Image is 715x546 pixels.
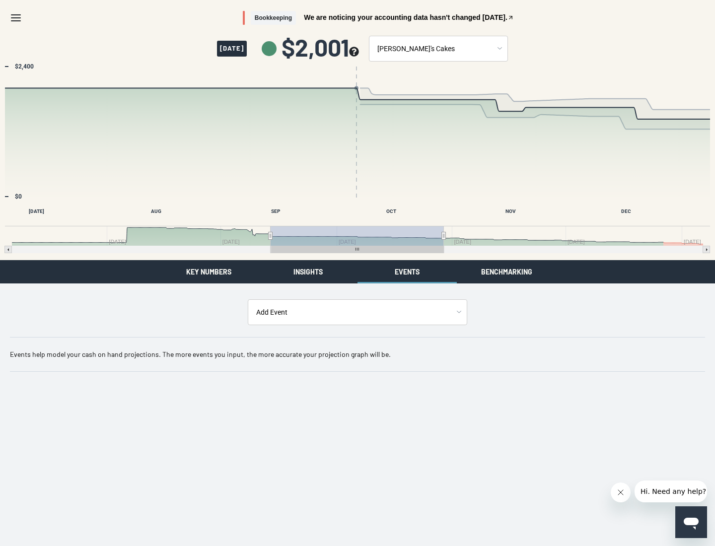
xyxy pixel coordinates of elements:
p: Events help model your cash on hand projections. The more events you input, the more accurate you... [10,349,705,359]
text: AUG [151,208,161,214]
button: see more about your cashflow projection [349,47,359,58]
iframe: Close message [611,482,631,502]
button: Benchmarking [457,260,556,283]
button: Events [357,260,457,283]
span: $2,001 [282,35,359,59]
span: [DATE] [217,41,247,57]
text: $0 [15,193,22,200]
text: DEC [621,208,631,214]
text: NOV [505,208,516,214]
text: SEP [271,208,281,214]
span: We are noticing your accounting data hasn't changed [DATE]. [304,14,507,21]
button: Key Numbers [159,260,258,283]
svg: Menu [10,12,22,24]
button: BookkeepingWe are noticing your accounting data hasn't changed [DATE]. [243,11,514,25]
button: Insights [258,260,357,283]
text: OCT [386,208,396,214]
span: Bookkeeping [251,11,296,25]
text: $2,400 [15,63,34,70]
text: [DATE] [29,208,44,214]
iframe: Message from company [635,480,707,502]
iframe: Button to launch messaging window [675,506,707,538]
